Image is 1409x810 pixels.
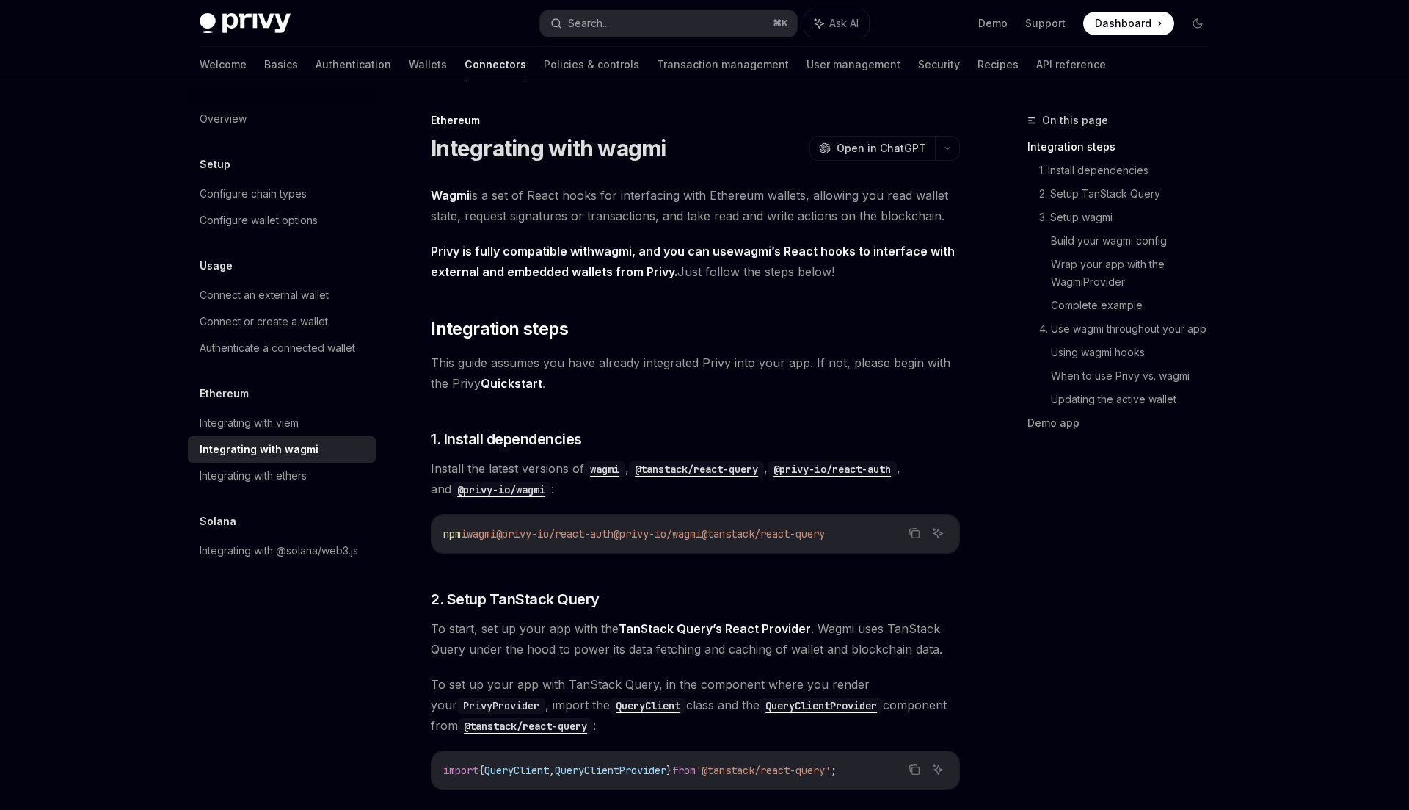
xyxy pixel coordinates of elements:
[1039,159,1221,182] a: 1. Install dependencies
[1186,12,1209,35] button: Toggle dark mode
[188,282,376,308] a: Connect an external wallet
[443,527,461,540] span: npm
[1039,182,1221,206] a: 2. Setup TanStack Query
[657,47,789,82] a: Transaction management
[610,698,686,712] a: QueryClient
[1027,135,1221,159] a: Integration steps
[188,181,376,207] a: Configure chain types
[666,764,672,777] span: }
[467,527,496,540] span: wagmi
[200,467,307,485] div: Integrating with ethers
[672,764,696,777] span: from
[1095,16,1151,31] span: Dashboard
[1051,294,1221,317] a: Complete example
[928,524,947,543] button: Ask AI
[188,538,376,564] a: Integrating with @solana/web3.js
[188,410,376,436] a: Integrating with viem
[837,141,926,156] span: Open in ChatGPT
[568,15,609,32] div: Search...
[481,376,542,391] a: Quickstart
[549,764,555,777] span: ,
[458,718,593,734] code: @tanstack/react-query
[431,241,960,282] span: Just follow the steps below!
[188,463,376,489] a: Integrating with ethers
[431,674,960,736] span: To set up your app with TanStack Query, in the component where you render your , import the class...
[629,461,764,476] a: @tanstack/react-query
[1027,411,1221,435] a: Demo app
[610,698,686,714] code: QueryClient
[1051,364,1221,388] a: When to use Privy vs. wagmi
[431,135,666,162] h1: Integrating with wagmi
[200,185,307,203] div: Configure chain types
[431,352,960,394] span: This guide assumes you have already integrated Privy into your app. If not, please begin with the...
[540,10,797,37] button: Search...⌘K
[431,113,960,128] div: Ethereum
[188,335,376,361] a: Authenticate a connected wallet
[629,461,764,477] code: @tanstack/react-query
[760,698,883,714] code: QueryClientProvider
[760,698,883,712] a: QueryClientProvider
[200,110,247,128] div: Overview
[1039,317,1221,341] a: 4. Use wagmi throughout your app
[804,10,869,37] button: Ask AI
[431,589,600,610] span: 2. Setup TanStack Query
[431,429,582,449] span: 1. Install dependencies
[1051,341,1221,364] a: Using wagmi hooks
[188,436,376,463] a: Integrating with wagmi
[200,13,291,34] img: dark logo
[200,385,249,402] h5: Ethereum
[977,47,1019,82] a: Recipes
[1083,12,1174,35] a: Dashboard
[928,760,947,779] button: Ask AI
[905,760,924,779] button: Copy the contents from the code block
[451,482,551,498] code: @privy-io/wagmi
[200,339,355,357] div: Authenticate a connected wallet
[431,188,470,203] a: Wagmi
[458,718,593,733] a: @tanstack/react-query
[584,461,625,477] code: wagmi
[431,618,960,659] span: To start, set up your app with the . Wagmi uses TanStack Query under the hood to power its data f...
[544,47,639,82] a: Policies & controls
[768,461,897,477] code: @privy-io/react-auth
[496,527,614,540] span: @privy-io/react-auth
[409,47,447,82] a: Wallets
[484,764,549,777] span: QueryClient
[773,18,788,29] span: ⌘ K
[918,47,960,82] a: Security
[1039,206,1221,229] a: 3. Setup wagmi
[200,542,358,560] div: Integrating with @solana/web3.js
[1036,47,1106,82] a: API reference
[188,207,376,234] a: Configure wallet options
[200,47,247,82] a: Welcome
[619,621,811,637] a: TanStack Query’s React Provider
[461,527,467,540] span: i
[1051,388,1221,411] a: Updating the active wallet
[431,458,960,499] span: Install the latest versions of , , , and :
[431,317,568,341] span: Integration steps
[1051,253,1221,294] a: Wrap your app with the WagmiProvider
[264,47,298,82] a: Basics
[978,16,1008,31] a: Demo
[768,461,897,476] a: @privy-io/react-auth
[431,244,955,279] strong: Privy is fully compatible with , and you can use ’s React hooks to interface with external and em...
[443,764,478,777] span: import
[1025,16,1066,31] a: Support
[614,527,702,540] span: @privy-io/wagmi
[702,527,825,540] span: @tanstack/react-query
[200,257,233,275] h5: Usage
[431,185,960,226] span: is a set of React hooks for interfacing with Ethereum wallets, allowing you read wallet state, re...
[555,764,666,777] span: QueryClientProvider
[200,156,230,173] h5: Setup
[478,764,484,777] span: {
[200,211,318,229] div: Configure wallet options
[809,136,935,161] button: Open in ChatGPT
[829,16,859,31] span: Ask AI
[594,244,632,259] a: wagmi
[200,414,299,432] div: Integrating with viem
[1051,229,1221,253] a: Build your wagmi config
[905,524,924,543] button: Copy the contents from the code block
[696,764,831,777] span: '@tanstack/react-query'
[451,482,551,496] a: @privy-io/wagmi
[200,513,236,530] h5: Solana
[188,106,376,132] a: Overview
